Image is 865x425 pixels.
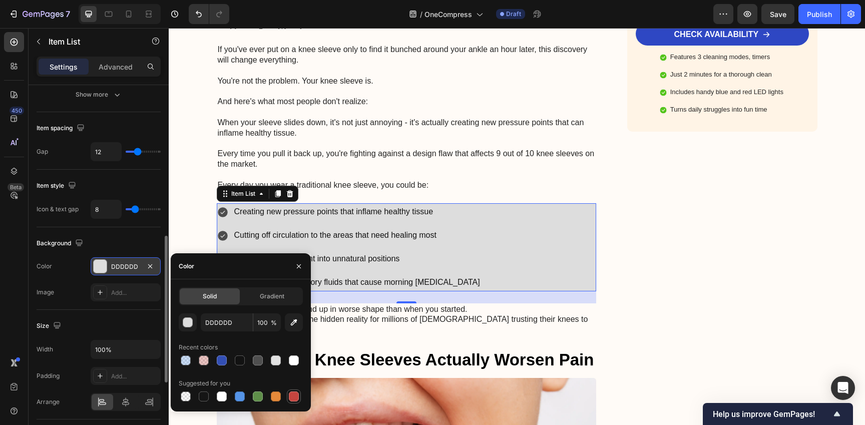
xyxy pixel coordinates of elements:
p: CHECK AVAILABILITY [506,2,590,12]
div: DDDDDD [111,262,140,271]
div: Undo/Redo [189,4,229,24]
div: Gap [37,147,48,156]
p: 7 [66,8,70,20]
div: Icon & text gap [37,205,79,214]
div: Width [37,345,53,354]
div: Show more [76,90,122,100]
div: 450 [10,107,24,115]
span: Help us improve GemPages! [713,409,831,419]
div: Recent colors [179,343,218,352]
div: Color [179,262,194,271]
span: Draft [506,10,521,19]
button: Save [761,4,794,24]
span: Save [770,10,786,19]
p: Just 2 minutes for a thorough clean [502,43,615,51]
div: Publish [807,9,832,20]
button: Publish [798,4,840,24]
input: Auto [91,340,160,358]
div: Color [37,262,52,271]
input: Auto [91,143,121,161]
input: Eg: FFFFFF [201,313,253,331]
p: Advanced [99,62,133,72]
div: Size [37,319,63,333]
button: 7 [4,4,75,24]
p: Includes handy blue and red LED lights [502,60,615,69]
div: Padding [37,371,60,380]
p: Turns daily struggles into fun time [502,78,615,86]
span: Solid [203,292,217,301]
div: Add... [111,288,158,297]
p: Settings [50,62,78,72]
div: Item style [37,179,78,193]
div: Beta [8,183,24,191]
p: Item List [49,36,134,48]
input: Auto [91,200,121,218]
p: Features 3 cleaning modes, timers [502,25,615,34]
span: Gradient [260,292,284,301]
div: Image [37,288,54,297]
div: Add... [111,372,158,381]
div: Open Intercom Messenger [831,376,855,400]
div: Suggested for you [179,379,230,388]
span: / [420,9,422,20]
div: Arrange [37,397,60,406]
div: Item spacing [37,122,87,135]
iframe: Design area [169,28,865,425]
button: Show more [37,86,161,104]
button: Show survey - Help us improve GemPages! [713,408,843,420]
span: OneCompress [424,9,472,20]
span: % [271,318,277,327]
div: Background [37,237,85,250]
